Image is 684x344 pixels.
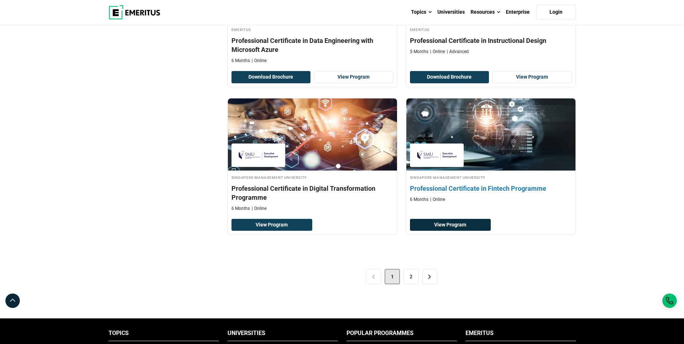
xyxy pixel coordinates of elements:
[410,184,572,193] h4: Professional Certificate in Fintech Programme
[235,147,282,163] img: Singapore Management University
[410,49,428,55] p: 5 Months
[231,206,250,212] p: 6 Months
[231,26,393,32] h4: Emeritus
[493,71,572,83] a: View Program
[231,36,393,54] h4: Professional Certificate in Data Engineering with Microsoft Azure
[385,269,400,284] span: 1
[228,98,397,171] img: Professional Certificate in Digital Transformation Programme | Online Digital Transformation Course
[410,36,572,45] h4: Professional Certificate in Instructional Design
[403,269,419,284] a: 2
[228,98,397,215] a: Digital Transformation Course by Singapore Management University - Singapore Management Universit...
[410,71,489,83] button: Download Brochure
[406,98,575,206] a: Finance Course by Singapore Management University - Singapore Management University Singapore Man...
[447,49,469,55] p: Advanced
[252,58,266,64] p: Online
[231,219,313,231] a: View Program
[410,26,572,32] h4: Emeritus
[314,71,393,83] a: View Program
[252,206,266,212] p: Online
[414,147,460,163] img: Singapore Management University
[231,174,393,180] h4: Singapore Management University
[231,71,311,83] button: Download Brochure
[536,5,576,20] a: Login
[410,174,572,180] h4: Singapore Management University
[422,269,437,284] a: >
[410,197,428,203] p: 6 Months
[398,95,584,174] img: Professional Certificate in Fintech Programme | Online Finance Course
[430,197,445,203] p: Online
[231,58,250,64] p: 6 Months
[410,219,491,231] a: View Program
[231,184,393,202] h4: Professional Certificate in Digital Transformation Programme
[430,49,445,55] p: Online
